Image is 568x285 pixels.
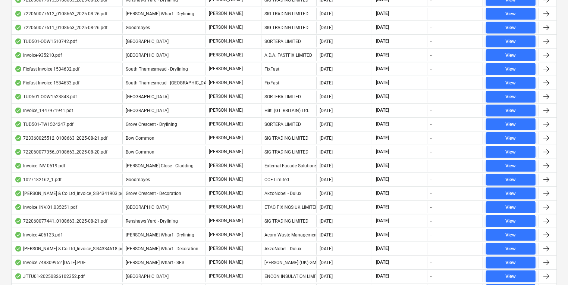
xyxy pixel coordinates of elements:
div: [DATE] [320,260,333,265]
span: Camden Goods Yard [126,108,169,113]
button: View [486,105,536,117]
div: [PERSON_NAME] & Co Ltd_Invoice_SI34334618.pdf [15,246,125,252]
span: Goodmayes [126,25,150,30]
button: View [486,63,536,75]
p: [PERSON_NAME] [209,232,243,238]
div: View [506,120,516,129]
div: View [506,65,516,74]
span: Montgomery's Wharf - Drylining [126,11,194,16]
div: OCR finished [15,38,22,44]
button: View [486,160,536,172]
div: OCR finished [15,25,22,31]
span: [DATE] [375,162,390,169]
p: [PERSON_NAME] [209,38,243,44]
div: [DATE] [320,108,333,113]
div: [DATE] [320,11,333,16]
span: [DATE] [375,93,390,100]
div: View [506,162,516,170]
div: [DATE] [320,219,333,224]
div: View [506,24,516,32]
div: - [430,232,432,238]
button: View [486,243,536,255]
span: Camden Goods Yard [126,274,169,279]
span: Camden Goods Yard [126,205,169,210]
div: - [430,274,432,279]
span: [DATE] [375,135,390,141]
div: OCR finished [15,121,22,127]
span: South Thamesmead - Drylining [126,66,188,72]
span: [DATE] [375,232,390,238]
span: Camden Goods Yard [126,39,169,44]
div: - [430,191,432,196]
div: SIG TRADING LIMITED [261,8,317,20]
div: - [430,39,432,44]
span: Montgomery's Wharf - SFS [126,260,184,265]
div: TUD501-ODW1510742.pdf [15,38,77,44]
div: - [430,53,432,58]
div: A.D.A. FASTFIX LIMITED [261,49,317,61]
button: View [486,49,536,61]
div: AkzoNobel - Dulux [261,188,317,199]
div: 723360025512_0108663_2025-08-21.pdf [15,135,107,141]
button: View [486,174,536,186]
button: View [486,132,536,144]
div: SIG TRADING LIMITED [261,215,317,227]
div: Invoice 748309952 [DATE].PDF [15,260,86,266]
div: SIG TRADING LIMITED [261,22,317,34]
div: [DATE] [320,177,333,182]
button: View [486,215,536,227]
div: OCR finished [15,190,22,196]
div: [DATE] [320,274,333,279]
div: [DATE] [320,136,333,141]
div: TUD501-TW1524247.pdf [15,121,73,127]
span: Grove Crescent - Decoration [126,191,181,196]
div: Hilti (GT. BRITAIN) Ltd. [261,105,317,117]
p: [PERSON_NAME] [209,190,243,196]
div: - [430,163,432,168]
span: [DATE] [375,80,390,86]
p: [PERSON_NAME] [209,107,243,114]
div: - [430,80,432,86]
div: View [506,134,516,143]
div: [DATE] [320,246,333,251]
div: Invoice_1447971941.pdf [15,108,73,114]
div: CCF Limited [261,174,317,186]
div: ETAG FIXINGS UK LIMITED [261,201,317,213]
div: - [430,177,432,182]
div: - [430,11,432,16]
div: FixFast [261,77,317,89]
div: AkzoNobel - Dulux [261,243,317,255]
button: View [486,8,536,20]
div: [PERSON_NAME] (UK) GMBH [261,257,317,269]
div: ENCON INSULATION LIMITED [261,270,317,282]
div: OCR finished [15,163,22,169]
span: Bow Common [126,149,154,155]
div: View [506,203,516,212]
p: [PERSON_NAME] [209,273,243,279]
div: [PERSON_NAME] & Co Ltd_Invoice_SI34341903.pdf [15,190,125,196]
div: OCR finished [15,260,22,266]
div: [DATE] [320,232,333,238]
p: [PERSON_NAME] [209,176,243,183]
div: - [430,219,432,224]
div: 722060077441_0108663_2025-08-21.pdf [15,218,107,224]
div: OCR finished [15,52,22,58]
span: [DATE] [375,149,390,155]
div: View [506,258,516,267]
p: [PERSON_NAME] [209,218,243,224]
div: OCR finished [15,149,22,155]
div: - [430,25,432,30]
div: [DATE] [320,191,333,196]
span: [DATE] [375,52,390,58]
div: OCR finished [15,218,22,224]
div: SIG TRADING LIMITED [261,132,317,144]
div: OCR finished [15,108,22,114]
span: [DATE] [375,273,390,279]
div: - [430,205,432,210]
div: View [506,51,516,60]
div: 1027182162_1.pdf [15,177,62,183]
p: [PERSON_NAME] [209,24,243,31]
div: OCR finished [15,135,22,141]
div: Invoice-935210.pdf [15,52,62,58]
button: View [486,118,536,130]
